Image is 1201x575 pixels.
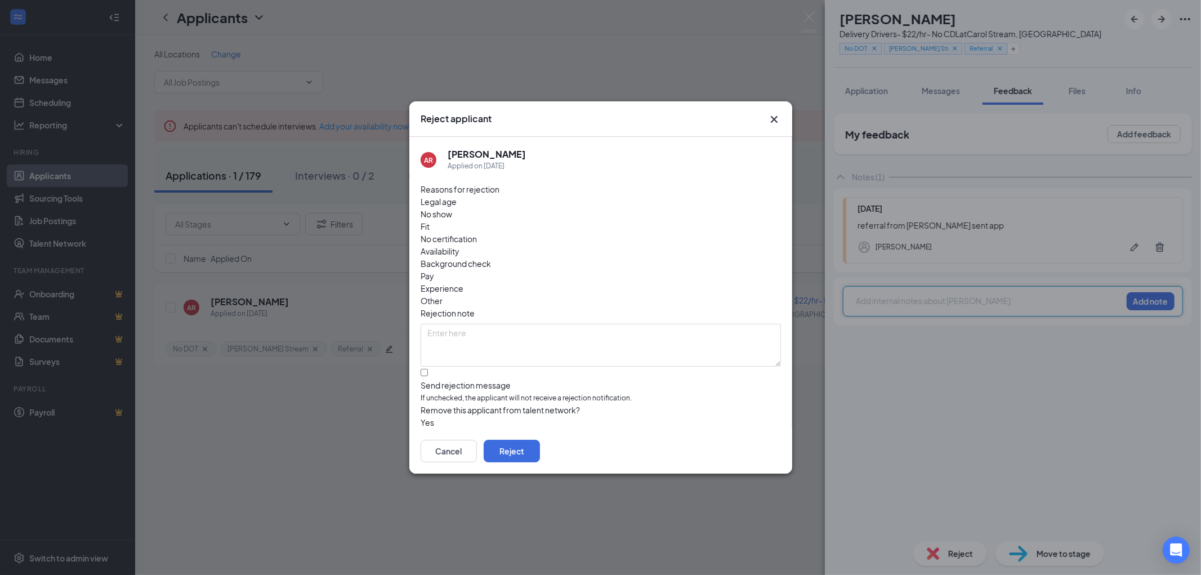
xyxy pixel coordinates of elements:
span: No certification [421,233,477,245]
input: Send rejection messageIf unchecked, the applicant will not receive a rejection notification. [421,369,428,376]
span: Background check [421,257,491,270]
span: If unchecked, the applicant will not receive a rejection notification. [421,393,781,404]
span: Yes [421,416,434,429]
span: Remove this applicant from talent network? [421,405,580,415]
span: Fit [421,220,430,233]
button: Cancel [421,440,477,462]
div: Open Intercom Messenger [1163,537,1190,564]
span: Legal age [421,195,457,208]
h3: Reject applicant [421,113,492,125]
div: AR [424,155,433,165]
span: Pay [421,270,434,282]
svg: Cross [767,113,781,126]
span: Availability [421,245,459,257]
span: No show [421,208,452,220]
button: Close [767,113,781,126]
h5: [PERSON_NAME] [448,148,526,161]
span: Rejection note [421,308,475,318]
div: Send rejection message [421,380,781,391]
span: Reasons for rejection [421,184,499,194]
span: Experience [421,282,463,295]
div: Applied on [DATE] [448,161,526,172]
span: Other [421,295,443,307]
button: Reject [484,440,540,462]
